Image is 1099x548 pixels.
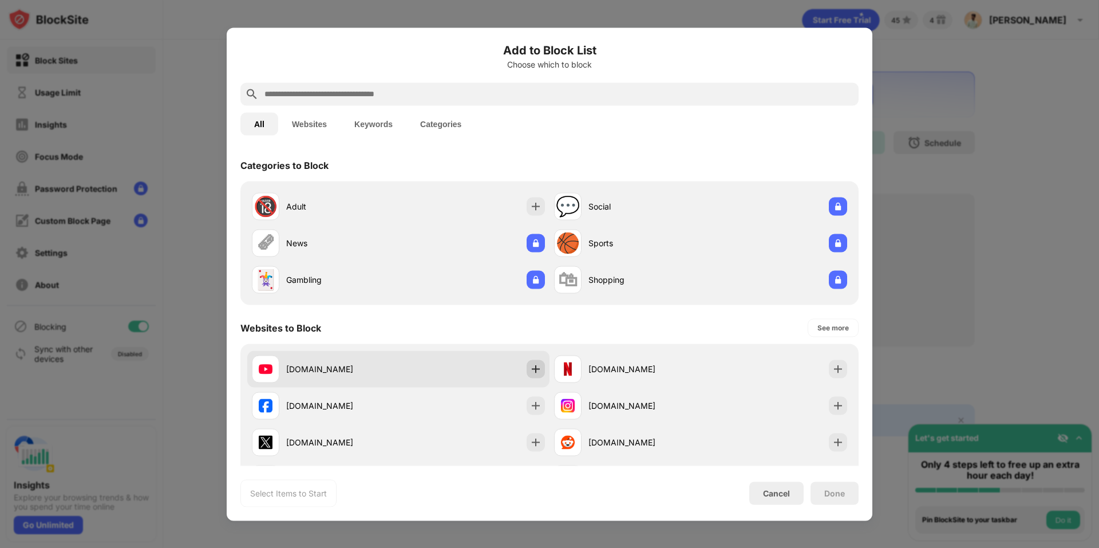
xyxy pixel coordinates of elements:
div: Select Items to Start [250,487,327,499]
div: [DOMAIN_NAME] [588,436,701,448]
div: 🏀 [556,231,580,255]
div: See more [817,322,849,333]
div: [DOMAIN_NAME] [286,400,398,412]
button: Categories [406,112,475,135]
div: [DOMAIN_NAME] [588,363,701,375]
div: 🔞 [254,195,278,218]
div: 💬 [556,195,580,218]
div: Choose which to block [240,60,859,69]
div: Social [588,200,701,212]
img: favicons [561,362,575,376]
div: Sports [588,237,701,249]
img: favicons [259,399,272,412]
div: Cancel [763,488,790,498]
div: [DOMAIN_NAME] [286,436,398,448]
div: Shopping [588,274,701,286]
div: News [286,237,398,249]
div: Gambling [286,274,398,286]
img: favicons [259,435,272,449]
img: favicons [561,435,575,449]
img: favicons [561,399,575,412]
div: [DOMAIN_NAME] [286,363,398,375]
div: 🛍 [558,268,578,291]
img: favicons [259,362,272,376]
div: 🗞 [256,231,275,255]
div: Done [824,488,845,498]
button: Keywords [341,112,406,135]
div: [DOMAIN_NAME] [588,400,701,412]
div: Adult [286,200,398,212]
button: Websites [278,112,341,135]
button: All [240,112,278,135]
div: Websites to Block [240,322,321,333]
h6: Add to Block List [240,41,859,58]
div: Categories to Block [240,159,329,171]
div: 🃏 [254,268,278,291]
img: search.svg [245,87,259,101]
